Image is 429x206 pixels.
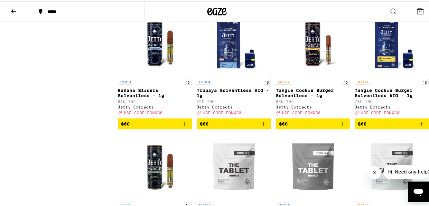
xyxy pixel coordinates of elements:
[355,87,429,97] p: Tangie Cookie Burger Solventless AIO - 1g
[355,98,429,102] p: 78% THC
[358,120,367,125] span: $60
[355,104,429,108] div: Jetty Extracts
[361,110,400,114] span: USE CODE EQNX30
[342,78,350,83] p: 1g
[118,78,133,83] p: INDICA
[281,10,345,74] img: Jetty Extracts - Tangie Cookie Burger Solventless - 1g
[263,78,271,83] p: 1g
[355,78,370,83] p: SATIVA
[118,104,192,108] div: Jetty Extracts
[197,117,271,128] button: Add to bag
[203,110,242,114] span: USE CODE EQNX30
[197,98,271,102] p: 79% THC
[276,78,291,83] p: SATIVA
[279,120,288,125] span: $60
[184,78,192,83] p: 1g
[118,87,192,97] p: Banana Sliders Solventless - 1g
[118,98,192,102] p: 81% THC
[276,117,350,128] button: Add to bag
[200,120,209,125] span: $60
[201,133,266,198] img: The Tablet - INDICA: THC Capsules - 20mg
[197,87,271,97] p: Tropaya Solventless AIO - 1g
[359,133,424,198] img: The Tablet - SATIVA: THC Capsules - 20mg
[123,10,187,74] img: Jetty Extracts - Banana Sliders Solventless - 1g
[123,133,187,198] img: Jetty Extracts - Governmint Oasis Solventless - 1g
[118,117,192,128] button: Add to bag
[276,104,350,108] div: Jetty Extracts
[276,98,350,102] p: 83% THC
[197,104,271,108] div: Jetty Extracts
[408,180,429,201] iframe: Button to launch messaging window
[421,78,429,83] p: 1g
[201,10,266,74] img: Jetty Extracts - Tropaya Solventless AIO - 1g
[197,78,212,83] p: INDICA
[276,10,350,117] a: Open page for Tangie Cookie Burger Solventless - 1g from Jetty Extracts
[355,117,429,128] button: Add to bag
[368,165,381,178] iframe: Close message
[282,110,321,114] span: USE CODE EQNX30
[355,10,429,117] a: Open page for Tangie Cookie Burger Solventless AIO - 1g from Jetty Extracts
[384,164,429,178] iframe: Message from company
[276,87,350,97] p: Tangie Cookie Burger Solventless - 1g
[281,133,345,198] img: The Tablet - INDICA: THC Capsules - 50mg
[197,10,271,117] a: Open page for Tropaya Solventless AIO - 1g from Jetty Extracts
[121,120,130,125] span: $60
[4,5,46,10] span: Hi. Need any help?
[124,110,163,114] span: USE CODE EQNX30
[359,10,424,74] img: Jetty Extracts - Tangie Cookie Burger Solventless AIO - 1g
[118,10,192,117] a: Open page for Banana Sliders Solventless - 1g from Jetty Extracts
